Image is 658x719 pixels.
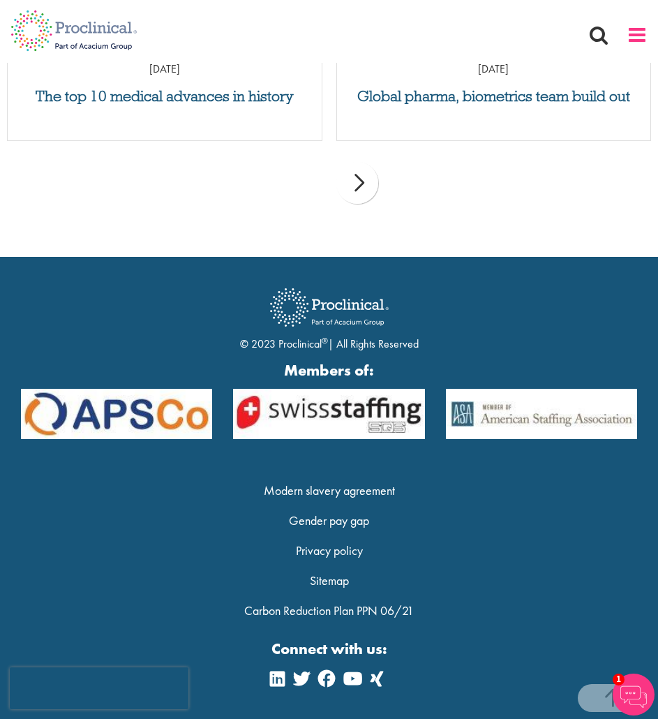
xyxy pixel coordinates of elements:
[310,572,349,588] a: Sitemap
[296,542,363,558] a: Privacy policy
[260,279,399,336] img: Proclinical Recruitment
[337,61,651,77] p: [DATE]
[613,674,655,716] img: Chatbot
[10,667,188,709] iframe: reCAPTCHA
[613,674,625,685] span: 1
[264,482,395,498] a: Modern slavery agreement
[10,638,648,660] strong: Connect with us:
[223,389,435,440] img: APSCo
[8,61,322,77] p: [DATE]
[10,389,223,440] img: APSCo
[15,89,315,104] a: The top 10 medical advances in history
[21,359,637,381] strong: Members of:
[244,602,414,618] a: Carbon Reduction Plan PPN 06/21
[435,389,648,440] img: APSCo
[344,89,644,104] a: Global pharma, biometrics team build out
[289,512,369,528] a: Gender pay gap
[322,335,328,346] sup: ®
[336,162,378,204] div: next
